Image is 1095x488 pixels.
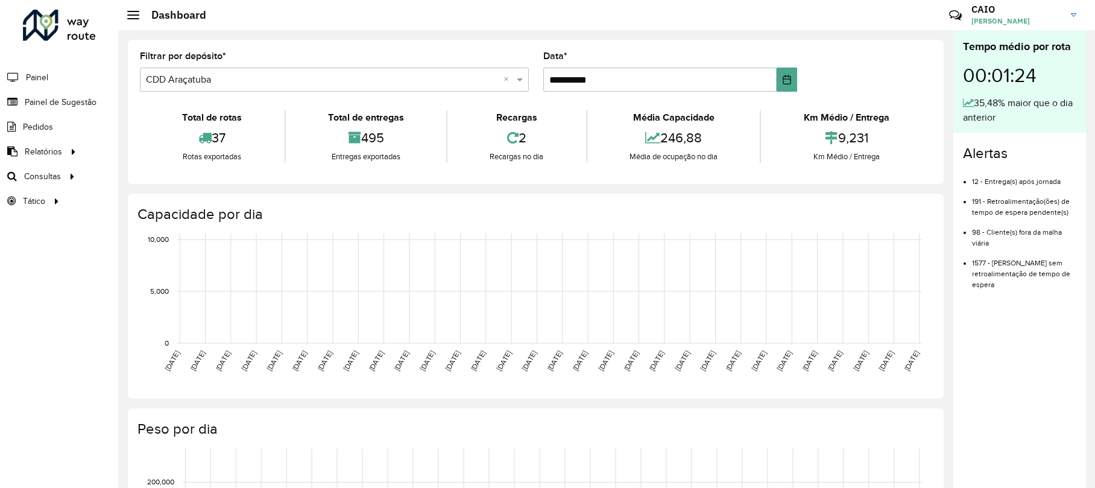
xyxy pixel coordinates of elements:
h3: CAIO [971,4,1062,15]
div: 246,88 [590,125,757,151]
label: Filtrar por depósito [140,49,226,63]
text: [DATE] [520,349,538,372]
text: [DATE] [597,349,614,372]
div: Km Médio / Entrega [764,151,929,163]
span: Clear all [503,72,514,87]
div: 495 [289,125,444,151]
div: Recargas no dia [450,151,583,163]
span: [PERSON_NAME] [971,16,1062,27]
label: Data [543,49,567,63]
text: [DATE] [877,349,895,372]
h4: Peso por dia [137,420,932,438]
span: Consultas [24,170,61,183]
div: Média Capacidade [590,110,757,125]
h4: Alertas [963,145,1076,162]
text: [DATE] [495,349,513,372]
text: [DATE] [622,349,640,372]
text: [DATE] [648,349,665,372]
text: [DATE] [546,349,563,372]
text: [DATE] [316,349,333,372]
text: [DATE] [699,349,716,372]
div: Média de ocupação no dia [590,151,757,163]
div: 37 [143,125,282,151]
li: 1577 - [PERSON_NAME] sem retroalimentação de tempo de espera [972,249,1076,290]
text: [DATE] [240,349,257,372]
h2: Dashboard [139,8,206,22]
text: [DATE] [801,349,818,372]
div: 9,231 [764,125,929,151]
text: [DATE] [571,349,589,372]
div: Km Médio / Entrega [764,110,929,125]
text: 0 [165,339,169,347]
li: 98 - Cliente(s) fora da malha viária [972,218,1076,249]
text: [DATE] [418,349,436,372]
text: [DATE] [393,349,410,372]
text: 5,000 [150,287,169,295]
text: [DATE] [163,349,181,372]
text: [DATE] [469,349,487,372]
text: 10,000 [148,235,169,243]
li: 191 - Retroalimentação(ões) de tempo de espera pendente(s) [972,187,1076,218]
text: [DATE] [826,349,844,372]
span: Painel de Sugestão [25,96,96,109]
div: 00:01:24 [963,55,1076,96]
text: [DATE] [265,349,283,372]
text: [DATE] [775,349,793,372]
button: Choose Date [777,68,797,92]
text: [DATE] [214,349,232,372]
span: Painel [26,71,48,84]
text: [DATE] [189,349,206,372]
span: Tático [23,195,45,208]
div: Total de entregas [289,110,444,125]
div: 35,48% maior que o dia anterior [963,96,1076,125]
div: Entregas exportadas [289,151,444,163]
text: [DATE] [852,349,869,372]
text: [DATE] [342,349,359,372]
text: [DATE] [903,349,920,372]
a: Contato Rápido [942,2,968,28]
text: [DATE] [674,349,691,372]
text: [DATE] [444,349,461,372]
div: Total de rotas [143,110,282,125]
h4: Capacidade por dia [137,206,932,223]
div: Rotas exportadas [143,151,282,163]
text: 200,000 [147,478,174,486]
text: [DATE] [724,349,742,372]
span: Pedidos [23,121,53,133]
text: [DATE] [291,349,308,372]
div: Tempo médio por rota [963,39,1076,55]
text: [DATE] [367,349,385,372]
div: Recargas [450,110,583,125]
span: Relatórios [25,145,62,158]
li: 12 - Entrega(s) após jornada [972,167,1076,187]
text: [DATE] [749,349,767,372]
div: 2 [450,125,583,151]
